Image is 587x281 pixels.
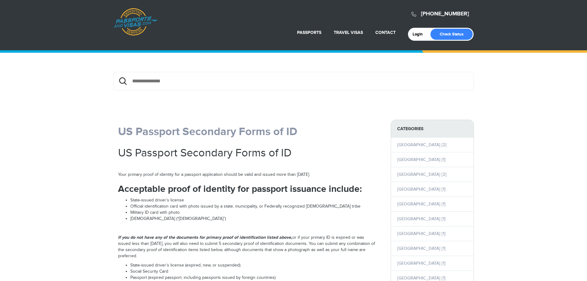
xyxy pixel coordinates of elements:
[114,8,157,36] a: Passports & [DOMAIN_NAME]
[130,216,377,222] li: [DEMOGRAPHIC_DATA] (“[DEMOGRAPHIC_DATA]”)
[297,30,321,35] a: Passports
[397,187,446,192] a: [GEOGRAPHIC_DATA] [1]
[118,234,377,259] p: or if your primary ID is expired or was issued less than [DATE], you will also need to submit 5 s...
[130,262,377,269] li: State-issued driver’s license (expired, new, or suspended)
[391,120,474,138] strong: Categories
[130,210,377,216] li: Military ID card with photo
[430,29,473,40] a: Check Status
[334,30,363,35] a: Travel Visas
[397,172,446,177] a: [GEOGRAPHIC_DATA] [2]
[397,157,446,162] a: [GEOGRAPHIC_DATA] [1]
[130,269,377,275] li: Social Security Card
[130,197,377,204] li: State-issued driver’s license
[118,235,292,240] strong: If you do not have any of the documents for primary proof of identification listed above,
[118,172,377,178] p: Your primary proof of identity for a passport application should be valid and issued more than [D...
[397,246,446,251] a: [GEOGRAPHIC_DATA] [1]
[118,184,362,195] strong: Acceptable proof of identity for passport issuance include:
[397,231,446,236] a: [GEOGRAPHIC_DATA] [1]
[397,275,446,281] a: [GEOGRAPHIC_DATA] [1]
[397,201,446,207] a: [GEOGRAPHIC_DATA] [1]
[130,275,377,281] li: Passport (expired passport, including passports issued by foreign countries)
[130,204,377,210] li: Official identification card with photo issued by a state, municipality, or Federally recognized ...
[397,142,446,147] a: [GEOGRAPHIC_DATA] [2]
[118,147,377,159] h1: US Passport Secondary Forms of ID
[113,72,474,90] div: {/exp:low_search:form}
[118,126,377,138] h1: US Passport Secondary Forms of ID
[375,30,396,35] a: Contact
[397,261,446,266] a: [GEOGRAPHIC_DATA] [1]
[413,32,427,37] a: Login
[397,216,446,221] a: [GEOGRAPHIC_DATA] [1]
[421,10,469,17] a: [PHONE_NUMBER]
